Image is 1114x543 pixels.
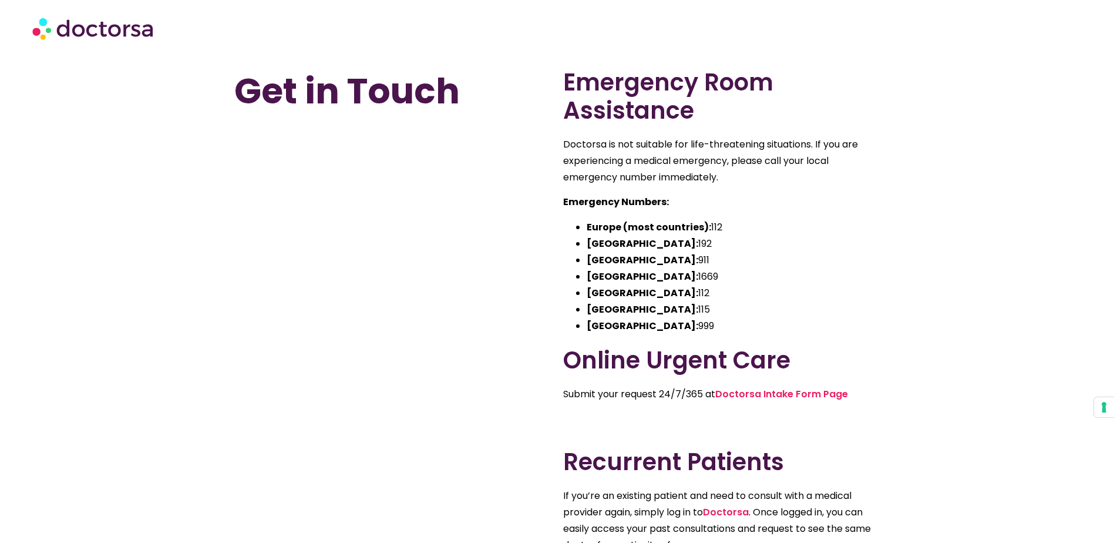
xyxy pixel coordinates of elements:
strong: [GEOGRAPHIC_DATA]: [587,253,698,267]
li: 115 [587,301,880,318]
li: 1669 [587,269,880,285]
strong: Europe (most countries): [587,220,711,234]
strong: [GEOGRAPHIC_DATA]: [587,237,698,250]
button: Your consent preferences for tracking technologies [1094,397,1114,417]
li: 112 [587,285,880,301]
strong: [GEOGRAPHIC_DATA]: [587,286,698,300]
p: Submit your request 24/7/365 at [563,386,880,403]
strong: Emergency Numbers: [563,195,669,209]
h2: Recurrent Patients [563,448,880,476]
h2: Emergency Room Assistance [563,68,880,125]
strong: [GEOGRAPHIC_DATA]: [587,319,698,333]
li: 911 [587,252,880,269]
li: 112 [587,219,880,236]
li: 999 [587,318,880,334]
p: Doctorsa is not suitable for life-threatening situations. If you are experiencing a medical emerg... [563,136,880,186]
h2: Online Urgent Care [563,346,880,374]
a: Doctorsa [703,505,749,519]
h1: Get in Touch [234,68,551,114]
strong: [GEOGRAPHIC_DATA]: [587,303,698,316]
strong: [GEOGRAPHIC_DATA]: [587,270,698,283]
li: 192 [587,236,880,252]
a: Doctorsa Intake Form Page [715,387,848,401]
